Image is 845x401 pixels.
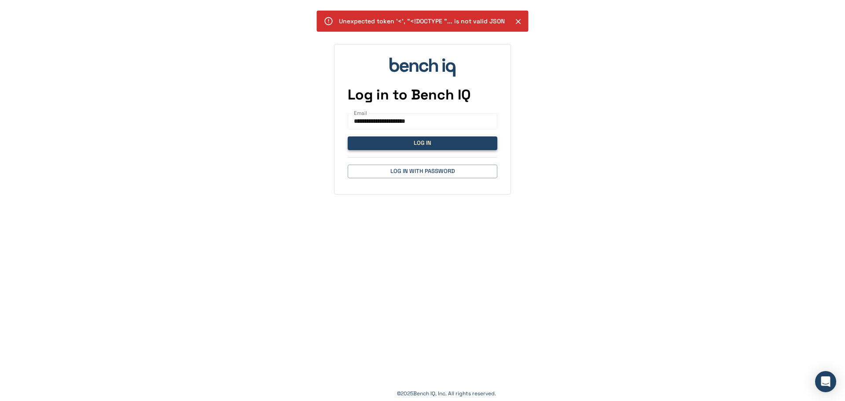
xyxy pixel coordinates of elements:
img: bench_iq_logo.svg [389,58,456,77]
button: Log in with Password [348,165,497,178]
div: Unexpected token '<', "<!DOCTYPE "... is not valid JSON [339,13,505,29]
button: Close [512,15,525,28]
h4: Log in to Bench IQ [348,86,497,104]
div: Open Intercom Messenger [815,371,836,392]
label: Email [354,109,367,117]
button: Log In [348,136,497,150]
